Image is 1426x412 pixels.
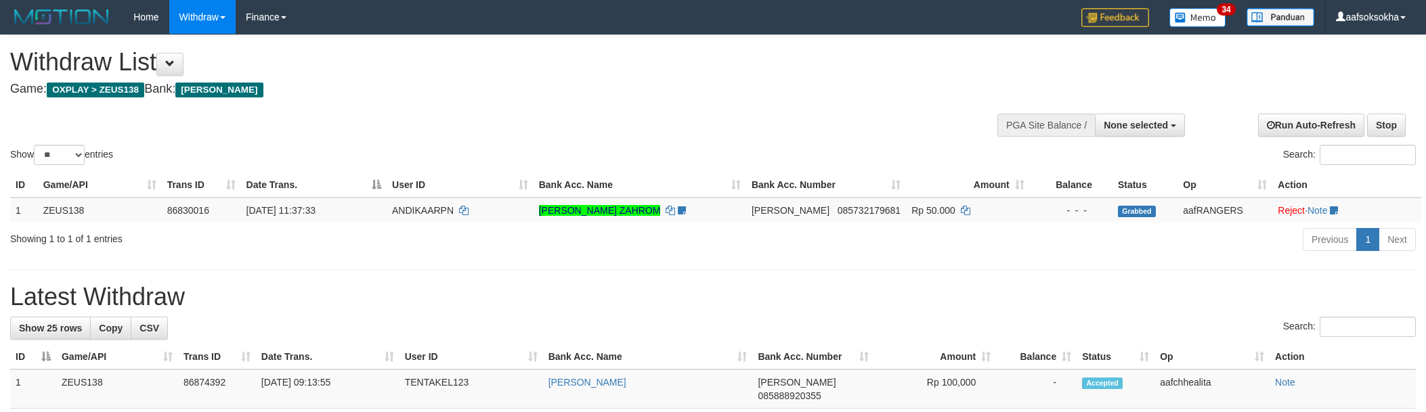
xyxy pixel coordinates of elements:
[10,7,113,27] img: MOTION_logo.png
[1303,228,1357,251] a: Previous
[1272,198,1421,223] td: ·
[1112,173,1177,198] th: Status
[543,344,753,369] th: Bank Acc. Name: activate to sort column ascending
[246,205,316,216] span: [DATE] 11:37:33
[1270,344,1416,369] th: Action
[139,323,159,334] span: CSV
[906,173,1030,198] th: Amount: activate to sort column ascending
[758,377,836,388] span: [PERSON_NAME]
[1081,8,1149,27] img: Feedback.jpg
[758,390,821,401] span: Copy 085888920355 to clipboard
[387,173,534,198] th: User ID: activate to sort column ascending
[99,323,123,334] span: Copy
[399,369,543,409] td: TENTAKEL123
[1278,205,1305,216] a: Reject
[874,369,996,409] td: Rp 100,000
[178,344,256,369] th: Trans ID: activate to sort column ascending
[10,173,38,198] th: ID
[392,205,454,216] span: ANDIKAARPN
[1275,377,1295,388] a: Note
[752,205,829,216] span: [PERSON_NAME]
[997,114,1095,137] div: PGA Site Balance /
[746,173,906,198] th: Bank Acc. Number: activate to sort column ascending
[162,173,241,198] th: Trans ID: activate to sort column ascending
[1356,228,1379,251] a: 1
[1258,114,1364,137] a: Run Auto-Refresh
[10,344,56,369] th: ID: activate to sort column descending
[178,369,256,409] td: 86874392
[1272,173,1421,198] th: Action
[1154,344,1270,369] th: Op: activate to sort column ascending
[167,205,209,216] span: 86830016
[996,344,1077,369] th: Balance: activate to sort column ascending
[1320,145,1416,165] input: Search:
[10,198,38,223] td: 1
[1283,317,1416,337] label: Search:
[1308,205,1328,216] a: Note
[1320,317,1416,337] input: Search:
[256,344,399,369] th: Date Trans.: activate to sort column ascending
[10,283,1416,311] h1: Latest Withdraw
[1035,204,1107,217] div: - - -
[47,83,144,97] span: OXPLAY > ZEUS138
[56,344,178,369] th: Game/API: activate to sort column ascending
[256,369,399,409] td: [DATE] 09:13:55
[1082,377,1123,389] span: Accepted
[1367,114,1406,137] a: Stop
[1169,8,1226,27] img: Button%20Memo.svg
[1077,344,1154,369] th: Status: activate to sort column ascending
[1283,145,1416,165] label: Search:
[1177,198,1272,223] td: aafRANGERS
[34,145,85,165] select: Showentries
[1104,120,1168,131] span: None selected
[10,369,56,409] td: 1
[38,173,162,198] th: Game/API: activate to sort column ascending
[534,173,746,198] th: Bank Acc. Name: activate to sort column ascending
[1177,173,1272,198] th: Op: activate to sort column ascending
[56,369,178,409] td: ZEUS138
[539,205,661,216] a: [PERSON_NAME] ZAHROM
[19,323,82,334] span: Show 25 rows
[38,198,162,223] td: ZEUS138
[10,49,937,76] h1: Withdraw List
[838,205,901,216] span: Copy 085732179681 to clipboard
[10,83,937,96] h4: Game: Bank:
[1217,3,1235,16] span: 34
[10,317,91,340] a: Show 25 rows
[90,317,131,340] a: Copy
[1379,228,1416,251] a: Next
[1154,369,1270,409] td: aafchhealita
[911,205,955,216] span: Rp 50.000
[241,173,387,198] th: Date Trans.: activate to sort column descending
[752,344,874,369] th: Bank Acc. Number: activate to sort column ascending
[1118,206,1156,217] span: Grabbed
[1095,114,1185,137] button: None selected
[399,344,543,369] th: User ID: activate to sort column ascending
[10,227,584,246] div: Showing 1 to 1 of 1 entries
[548,377,626,388] a: [PERSON_NAME]
[996,369,1077,409] td: -
[175,83,263,97] span: [PERSON_NAME]
[1247,8,1314,26] img: panduan.png
[10,145,113,165] label: Show entries
[1030,173,1112,198] th: Balance
[131,317,168,340] a: CSV
[874,344,996,369] th: Amount: activate to sort column ascending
